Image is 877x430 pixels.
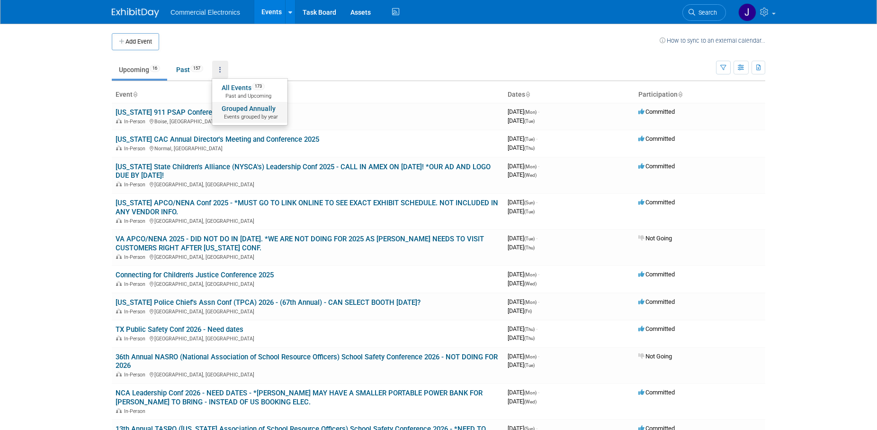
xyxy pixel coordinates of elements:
span: (Thu) [524,245,535,250]
span: In-Person [124,218,148,224]
a: Connecting for Children's Justice Conference 2025 [116,271,274,279]
span: [DATE] [508,398,537,405]
span: [DATE] [508,334,535,341]
span: Committed [638,108,675,115]
img: In-Person Event [116,281,122,286]
span: [DATE] [508,171,537,178]
span: (Mon) [524,300,537,305]
a: 36th Annual NASRO (National Association of School Resource Officers) School Safety Conference 202... [116,353,498,370]
span: (Thu) [524,336,535,341]
span: (Mon) [524,390,537,395]
span: (Tue) [524,209,535,214]
span: - [538,108,539,115]
span: [DATE] [508,244,535,251]
span: Commercial Electronics [170,9,240,16]
span: (Tue) [524,363,535,368]
div: [GEOGRAPHIC_DATA], [GEOGRAPHIC_DATA] [116,370,500,378]
span: Committed [638,271,675,278]
a: VA APCO/NENA 2025 - DID NOT DO IN [DATE]. *WE ARE NOT DOING FOR 2025 AS [PERSON_NAME] NEEDS TO VI... [116,235,484,252]
a: NCA Leadership Conf 2026 - NEED DATES - *[PERSON_NAME] MAY HAVE A SMALLER PORTABLE POWER BANK FOR... [116,389,483,406]
div: [GEOGRAPHIC_DATA], [GEOGRAPHIC_DATA] [116,180,500,188]
img: In-Person Event [116,408,122,413]
span: [DATE] [508,135,537,142]
span: (Tue) [524,137,535,142]
span: [DATE] [508,361,535,368]
img: Jennifer Roosa [738,3,756,21]
span: [DATE] [508,199,537,206]
span: In-Person [124,254,148,260]
div: [GEOGRAPHIC_DATA], [GEOGRAPHIC_DATA] [116,253,500,260]
span: - [536,235,537,242]
a: [US_STATE] Police Chief's Assn Conf (TPCA) 2026 - (67th Annual) - CAN SELECT BOOTH [DATE]? [116,298,421,307]
span: (Thu) [524,327,535,332]
a: Sort by Event Name [133,91,137,98]
a: TX Public Safety Conf 2026 - Need dates [116,325,243,334]
th: Participation [635,87,765,103]
a: Search [682,4,726,21]
span: [DATE] [508,325,537,332]
span: (Mon) [524,164,537,169]
img: ExhibitDay [112,8,159,18]
img: In-Person Event [116,119,122,123]
span: (Mon) [524,354,537,359]
span: Committed [638,163,675,170]
span: Not Going [638,353,672,360]
span: (Sun) [524,200,535,205]
span: Committed [638,135,675,142]
img: In-Person Event [116,254,122,259]
span: Committed [638,389,675,396]
span: (Wed) [524,173,537,178]
th: Event [112,87,504,103]
span: - [536,325,537,332]
span: - [538,298,539,305]
span: (Fri) [524,309,532,314]
span: 157 [190,65,203,72]
span: - [538,271,539,278]
img: In-Person Event [116,372,122,376]
div: Normal, [GEOGRAPHIC_DATA] [116,144,500,152]
span: Past and Upcoming [222,92,278,100]
span: (Mon) [524,272,537,277]
a: [US_STATE] APCO/NENA Conf 2025 - *MUST GO TO LINK ONLINE TO SEE EXACT EXHIBIT SCHEDULE. NOT INCLU... [116,199,498,216]
span: - [538,163,539,170]
div: [GEOGRAPHIC_DATA], [GEOGRAPHIC_DATA] [116,334,500,342]
img: In-Person Event [116,182,122,186]
span: - [536,199,537,206]
div: [GEOGRAPHIC_DATA], [GEOGRAPHIC_DATA] [116,217,500,224]
a: Sort by Participation Type [678,91,682,98]
span: [DATE] [508,163,539,170]
span: (Thu) [524,146,535,151]
a: [US_STATE] CAC Annual Director's Meeting and Conference 2025 [116,135,319,144]
span: (Wed) [524,399,537,404]
span: [DATE] [508,117,535,124]
a: How to sync to an external calendar... [660,37,765,44]
span: - [536,135,537,142]
span: [DATE] [508,108,539,115]
span: - [538,353,539,360]
span: In-Person [124,372,148,378]
a: All Events173 Past and Upcoming [212,81,287,102]
span: Events grouped by year [222,113,278,121]
span: (Wed) [524,281,537,286]
span: (Tue) [524,236,535,241]
span: In-Person [124,146,148,152]
span: [DATE] [508,144,535,151]
span: Committed [638,298,675,305]
span: [DATE] [508,389,539,396]
span: 173 [252,83,265,90]
span: [DATE] [508,280,537,287]
th: Dates [504,87,635,103]
span: (Mon) [524,110,537,115]
img: In-Person Event [116,336,122,340]
span: Committed [638,325,675,332]
div: [GEOGRAPHIC_DATA], [GEOGRAPHIC_DATA] [116,307,500,315]
span: Not Going [638,235,672,242]
span: In-Person [124,119,148,125]
img: In-Person Event [116,146,122,150]
span: 16 [150,65,160,72]
div: [GEOGRAPHIC_DATA], [GEOGRAPHIC_DATA] [116,280,500,287]
span: In-Person [124,408,148,414]
span: Committed [638,199,675,206]
a: [US_STATE] State Children's Alliance (NYSCA's) Leadership Conf 2025 - CALL IN AMEX ON [DATE]! *OU... [116,163,491,180]
span: In-Person [124,182,148,188]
